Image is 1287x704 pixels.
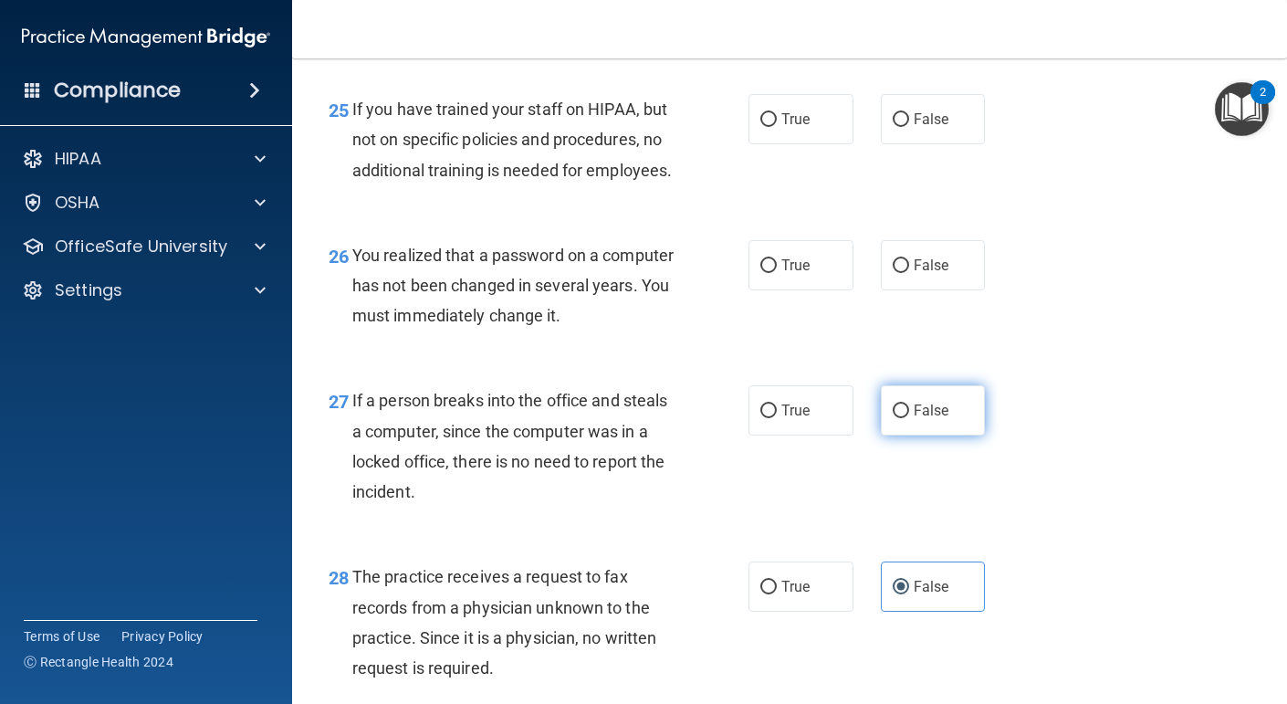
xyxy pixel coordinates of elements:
[55,236,227,257] p: OfficeSafe University
[914,257,949,274] span: False
[329,391,349,413] span: 27
[760,581,777,594] input: True
[760,405,777,418] input: True
[329,100,349,121] span: 25
[121,627,204,646] a: Privacy Policy
[914,402,949,419] span: False
[893,113,909,127] input: False
[781,257,810,274] span: True
[22,19,270,56] img: PMB logo
[22,236,266,257] a: OfficeSafe University
[760,113,777,127] input: True
[971,574,1265,647] iframe: Drift Widget Chat Controller
[24,653,173,671] span: Ⓒ Rectangle Health 2024
[1260,92,1266,116] div: 2
[352,567,657,678] span: The practice receives a request to fax records from a physician unknown to the practice. Since it...
[55,148,101,170] p: HIPAA
[760,259,777,273] input: True
[1215,82,1269,136] button: Open Resource Center, 2 new notifications
[914,578,949,595] span: False
[54,78,181,103] h4: Compliance
[893,405,909,418] input: False
[914,110,949,128] span: False
[22,148,266,170] a: HIPAA
[893,259,909,273] input: False
[781,402,810,419] span: True
[781,110,810,128] span: True
[55,192,100,214] p: OSHA
[55,279,122,301] p: Settings
[22,279,266,301] a: Settings
[352,246,674,325] span: You realized that a password on a computer has not been changed in several years. You must immedi...
[352,100,672,179] span: If you have trained your staff on HIPAA, but not on specific policies and procedures, no addition...
[352,391,668,501] span: If a person breaks into the office and steals a computer, since the computer was in a locked offi...
[781,578,810,595] span: True
[22,192,266,214] a: OSHA
[329,246,349,268] span: 26
[893,581,909,594] input: False
[329,567,349,589] span: 28
[24,627,99,646] a: Terms of Use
